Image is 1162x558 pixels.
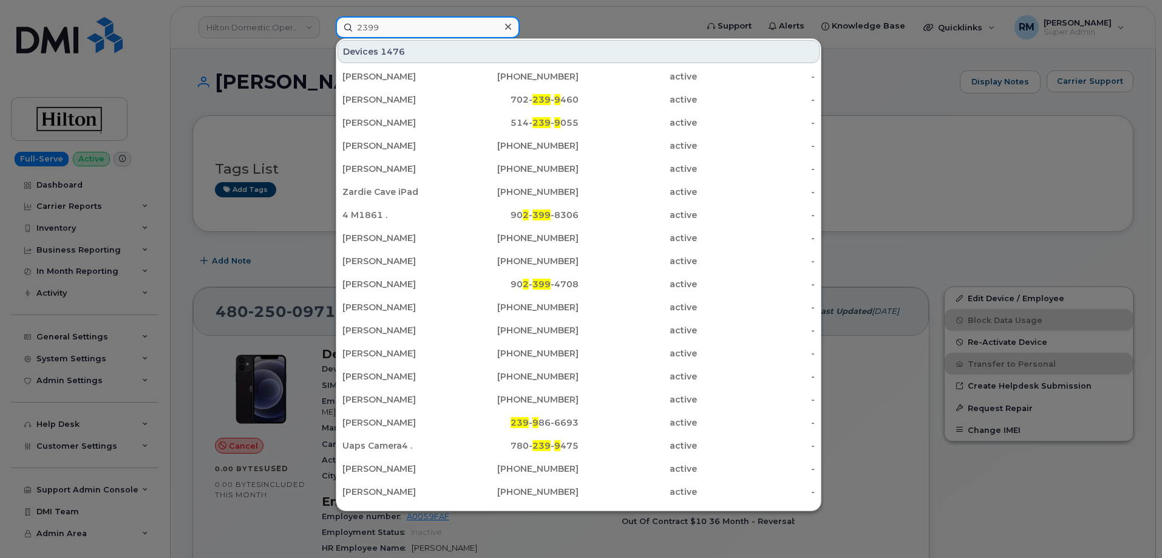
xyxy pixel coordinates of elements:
div: - [697,278,815,290]
div: [PHONE_NUMBER] [461,463,579,475]
span: 9 [554,440,560,451]
div: active [579,486,697,498]
div: [PERSON_NAME] [342,94,461,106]
span: 1476 [381,46,405,58]
div: active [579,440,697,452]
div: [PHONE_NUMBER] [461,255,579,267]
div: [PERSON_NAME] [342,70,461,83]
span: 239 [532,440,551,451]
span: 9 [554,94,560,105]
span: 399 [532,279,551,290]
div: active [579,70,697,83]
div: [PHONE_NUMBER] [461,347,579,359]
a: [PERSON_NAME][PHONE_NUMBER]active- [338,366,820,387]
div: 90 - -8306 [461,209,579,221]
div: [PERSON_NAME] [342,255,461,267]
a: [PERSON_NAME]514-239-9055active- [338,112,820,134]
div: 4 M1861 . [342,209,461,221]
div: 514- - 055 [461,117,579,129]
div: [PHONE_NUMBER] [461,232,579,244]
div: - [697,255,815,267]
div: active [579,324,697,336]
div: [PERSON_NAME] [342,347,461,359]
a: [PERSON_NAME][PHONE_NUMBER]active- [338,250,820,272]
div: active [579,232,697,244]
div: active [579,393,697,406]
div: active [579,255,697,267]
div: - [697,163,815,175]
div: - [697,94,815,106]
div: active [579,370,697,383]
a: [PERSON_NAME][PHONE_NUMBER]active- [338,66,820,87]
div: - [697,440,815,452]
div: - [697,301,815,313]
span: 9 [532,417,539,428]
div: active [579,278,697,290]
div: [PERSON_NAME] [342,393,461,406]
div: active [579,94,697,106]
div: [PHONE_NUMBER] [461,163,579,175]
a: [PERSON_NAME][PHONE_NUMBER]active- [338,135,820,157]
div: active [579,117,697,129]
div: [PERSON_NAME] [342,417,461,429]
div: - [697,463,815,475]
div: [PHONE_NUMBER] [461,140,579,152]
div: [PERSON_NAME] [342,463,461,475]
a: [PERSON_NAME]902-399-4708active- [338,273,820,295]
a: Uaps Camera4 .780-239-9475active- [338,435,820,457]
a: Koken Kircalioglu[PHONE_NUMBER]active- [338,504,820,526]
a: [PERSON_NAME][PHONE_NUMBER]active- [338,296,820,318]
div: [PHONE_NUMBER] [461,486,579,498]
span: 239 [532,117,551,128]
div: active [579,301,697,313]
div: - [697,117,815,129]
iframe: Messenger Launcher [1109,505,1153,549]
div: - [697,370,815,383]
div: - [697,140,815,152]
div: Zardie Cave iPad [342,186,461,198]
div: [PHONE_NUMBER] [461,70,579,83]
div: - [697,393,815,406]
a: [PERSON_NAME][PHONE_NUMBER]active- [338,227,820,249]
div: active [579,417,697,429]
div: active [579,463,697,475]
a: [PERSON_NAME][PHONE_NUMBER]active- [338,158,820,180]
span: 239 [532,94,551,105]
div: - [697,509,815,521]
div: [PERSON_NAME] [342,117,461,129]
div: [PHONE_NUMBER] [461,509,579,521]
div: 702- - 460 [461,94,579,106]
div: [PERSON_NAME] [342,324,461,336]
span: 239 [511,417,529,428]
div: - [697,417,815,429]
div: - [697,324,815,336]
div: [PHONE_NUMBER] [461,393,579,406]
div: Devices [338,40,820,63]
div: [PHONE_NUMBER] [461,301,579,313]
a: [PERSON_NAME][PHONE_NUMBER]active- [338,458,820,480]
div: [PERSON_NAME] [342,163,461,175]
div: Koken Kircalioglu [342,509,461,521]
div: [PERSON_NAME] [342,232,461,244]
a: [PERSON_NAME][PHONE_NUMBER]active- [338,342,820,364]
div: active [579,347,697,359]
div: [PHONE_NUMBER] [461,186,579,198]
div: [PERSON_NAME] [342,301,461,313]
div: 780- - 475 [461,440,579,452]
span: 2 [523,209,529,220]
span: 2 [523,279,529,290]
div: [PERSON_NAME] [342,370,461,383]
div: [PHONE_NUMBER] [461,370,579,383]
div: - [697,232,815,244]
div: - [697,186,815,198]
div: - [697,209,815,221]
div: active [579,509,697,521]
a: [PERSON_NAME]702-239-9460active- [338,89,820,111]
div: - 86-6693 [461,417,579,429]
div: Uaps Camera4 . [342,440,461,452]
a: [PERSON_NAME][PHONE_NUMBER]active- [338,481,820,503]
div: active [579,140,697,152]
span: 399 [532,209,551,220]
div: active [579,186,697,198]
div: [PERSON_NAME] [342,140,461,152]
